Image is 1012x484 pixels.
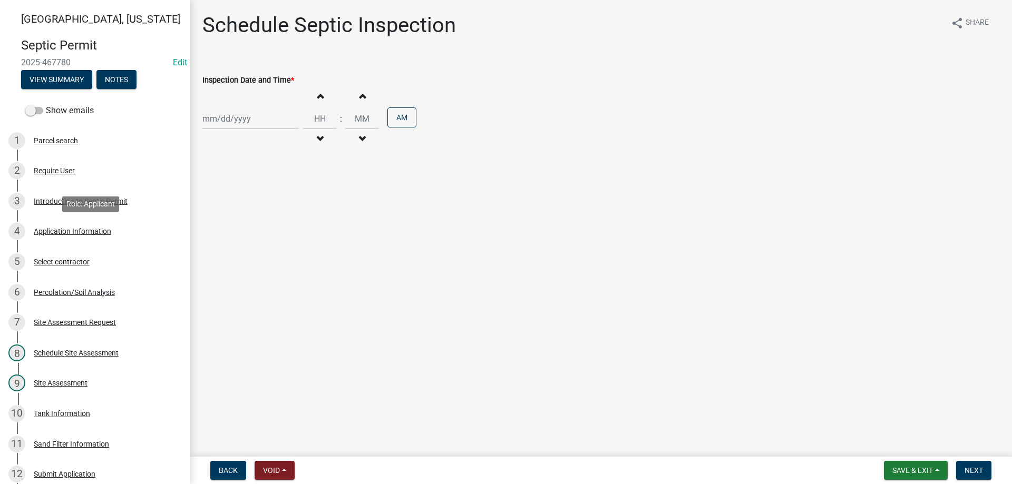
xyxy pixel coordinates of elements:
[8,314,25,331] div: 7
[8,405,25,422] div: 10
[202,13,456,38] h1: Schedule Septic Inspection
[255,461,295,480] button: Void
[173,57,187,67] wm-modal-confirm: Edit Application Number
[263,466,280,475] span: Void
[34,167,75,174] div: Require User
[202,108,299,130] input: mm/dd/yyyy
[8,193,25,210] div: 3
[303,108,337,130] input: Hours
[173,57,187,67] a: Edit
[8,253,25,270] div: 5
[966,17,989,29] span: Share
[34,379,87,387] div: Site Assessment
[8,374,25,391] div: 9
[942,13,997,33] button: shareShare
[34,258,90,265] div: Select contractor
[21,13,180,25] span: [GEOGRAPHIC_DATA], [US_STATE]
[62,196,119,212] div: Role: Applicant
[21,57,169,67] span: 2025-467780
[965,466,983,475] span: Next
[8,132,25,149] div: 1
[337,113,345,125] div: :
[8,466,25,482] div: 12
[202,77,294,84] label: Inspection Date and Time
[210,461,246,480] button: Back
[884,461,948,480] button: Save & Exit
[25,104,94,117] label: Show emails
[34,440,109,448] div: Sand Filter Information
[8,436,25,452] div: 11
[219,466,238,475] span: Back
[21,38,181,53] h4: Septic Permit
[34,349,119,357] div: Schedule Site Assessment
[951,17,964,29] i: share
[34,470,95,478] div: Submit Application
[34,319,116,326] div: Site Assessment Request
[892,466,933,475] span: Save & Exit
[34,137,78,144] div: Parcel search
[956,461,991,480] button: Next
[345,108,379,130] input: Minutes
[387,107,416,127] button: AM
[96,70,137,89] button: Notes
[8,162,25,179] div: 2
[34,197,128,205] div: Introduction to Septic Permit
[8,284,25,301] div: 6
[34,228,111,235] div: Application Information
[34,289,115,296] div: Percolation/Soil Analysis
[21,76,92,84] wm-modal-confirm: Summary
[8,344,25,361] div: 8
[21,70,92,89] button: View Summary
[8,223,25,240] div: 4
[96,76,137,84] wm-modal-confirm: Notes
[34,410,90,417] div: Tank Information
